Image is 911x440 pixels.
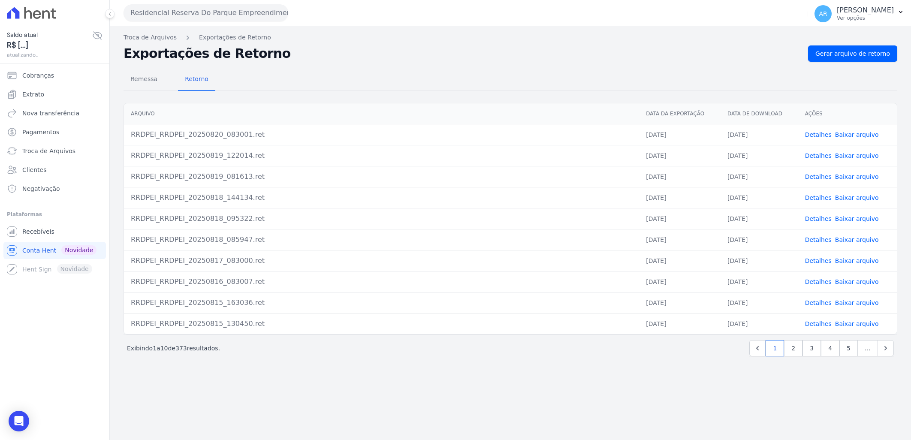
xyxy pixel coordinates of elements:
[721,103,798,124] th: Data de Download
[749,340,766,356] a: Previous
[721,229,798,250] td: [DATE]
[131,256,632,266] div: RRDPEI_RRDPEI_20250817_083000.ret
[22,166,46,174] span: Clientes
[3,124,106,141] a: Pagamentos
[835,299,879,306] a: Baixar arquivo
[835,278,879,285] a: Baixar arquivo
[175,345,187,352] span: 373
[3,161,106,178] a: Clientes
[22,128,59,136] span: Pagamentos
[61,245,97,255] span: Novidade
[22,227,54,236] span: Recebíveis
[721,124,798,145] td: [DATE]
[639,313,721,334] td: [DATE]
[805,320,832,327] a: Detalhes
[837,15,894,21] p: Ver opções
[808,2,911,26] button: AR [PERSON_NAME] Ver opções
[9,411,29,431] div: Open Intercom Messenger
[3,105,106,122] a: Nova transferência
[835,131,879,138] a: Baixar arquivo
[639,103,721,124] th: Data da Exportação
[22,246,56,255] span: Conta Hent
[805,299,832,306] a: Detalhes
[131,319,632,329] div: RRDPEI_RRDPEI_20250815_130450.ret
[721,292,798,313] td: [DATE]
[839,340,858,356] a: 5
[131,277,632,287] div: RRDPEI_RRDPEI_20250816_083007.ret
[835,194,879,201] a: Baixar arquivo
[3,67,106,84] a: Cobranças
[639,271,721,292] td: [DATE]
[639,250,721,271] td: [DATE]
[153,345,157,352] span: 1
[805,215,832,222] a: Detalhes
[721,145,798,166] td: [DATE]
[7,67,103,278] nav: Sidebar
[835,320,879,327] a: Baixar arquivo
[805,278,832,285] a: Detalhes
[124,4,288,21] button: Residencial Reserva Do Parque Empreendimento Imobiliario LTDA
[805,194,832,201] a: Detalhes
[857,340,878,356] span: …
[802,340,821,356] a: 3
[721,187,798,208] td: [DATE]
[721,250,798,271] td: [DATE]
[131,214,632,224] div: RRDPEI_RRDPEI_20250818_095322.ret
[124,103,639,124] th: Arquivo
[835,215,879,222] a: Baixar arquivo
[815,49,890,58] span: Gerar arquivo de retorno
[7,209,103,220] div: Plataformas
[22,90,44,99] span: Extrato
[805,152,832,159] a: Detalhes
[721,166,798,187] td: [DATE]
[22,184,60,193] span: Negativação
[131,151,632,161] div: RRDPEI_RRDPEI_20250819_122014.ret
[131,193,632,203] div: RRDPEI_RRDPEI_20250818_144134.ret
[124,48,801,60] h2: Exportações de Retorno
[721,271,798,292] td: [DATE]
[837,6,894,15] p: [PERSON_NAME]
[124,69,164,91] a: Remessa
[766,340,784,356] a: 1
[160,345,168,352] span: 10
[3,86,106,103] a: Extrato
[805,236,832,243] a: Detalhes
[805,173,832,180] a: Detalhes
[639,229,721,250] td: [DATE]
[639,292,721,313] td: [DATE]
[124,33,897,42] nav: Breadcrumb
[639,124,721,145] td: [DATE]
[131,235,632,245] div: RRDPEI_RRDPEI_20250818_085947.ret
[835,152,879,159] a: Baixar arquivo
[805,257,832,264] a: Detalhes
[805,131,832,138] a: Detalhes
[819,11,827,17] span: AR
[22,147,75,155] span: Troca de Arquivos
[178,69,215,91] a: Retorno
[835,173,879,180] a: Baixar arquivo
[127,344,220,353] p: Exibindo a de resultados.
[835,236,879,243] a: Baixar arquivo
[808,45,897,62] a: Gerar arquivo de retorno
[131,298,632,308] div: RRDPEI_RRDPEI_20250815_163036.ret
[124,33,177,42] a: Troca de Arquivos
[7,30,92,39] span: Saldo atual
[7,51,92,59] span: atualizando...
[199,33,271,42] a: Exportações de Retorno
[639,145,721,166] td: [DATE]
[798,103,897,124] th: Ações
[784,340,802,356] a: 2
[821,340,839,356] a: 4
[22,71,54,80] span: Cobranças
[639,187,721,208] td: [DATE]
[3,142,106,160] a: Troca de Arquivos
[7,39,92,51] span: R$ [...]
[3,223,106,240] a: Recebíveis
[835,257,879,264] a: Baixar arquivo
[721,313,798,334] td: [DATE]
[125,70,163,87] span: Remessa
[3,242,106,259] a: Conta Hent Novidade
[131,172,632,182] div: RRDPEI_RRDPEI_20250819_081613.ret
[131,130,632,140] div: RRDPEI_RRDPEI_20250820_083001.ret
[639,208,721,229] td: [DATE]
